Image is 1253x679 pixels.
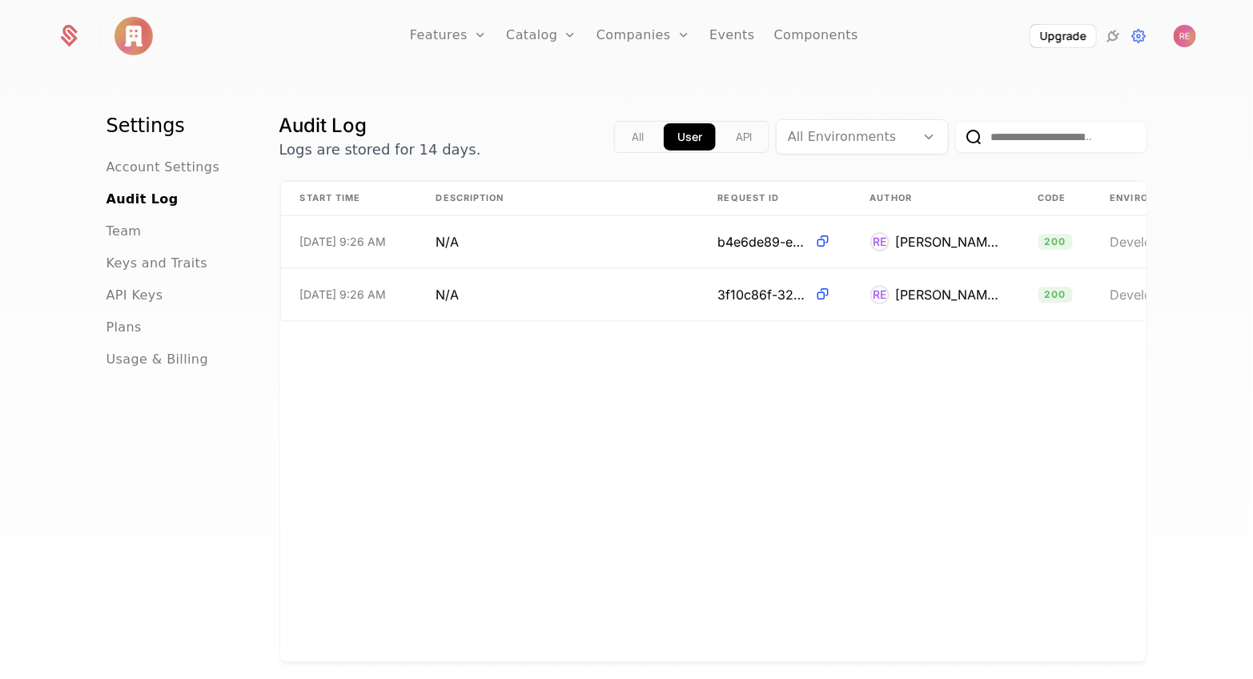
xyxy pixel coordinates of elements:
span: Development [1110,287,1191,303]
div: [PERSON_NAME] [896,285,1000,304]
button: app [664,123,716,151]
div: [PERSON_NAME] [896,232,1000,251]
a: Audit Log [106,190,179,209]
span: 200 [1038,234,1074,250]
a: Settings [1129,26,1148,46]
button: api [722,123,765,151]
div: RE [870,232,890,251]
button: all [618,123,657,151]
a: Integrations [1103,26,1122,46]
span: N/A [436,232,460,251]
a: Usage & Billing [106,350,209,369]
img: ryan echternacht [1174,25,1196,47]
p: Logs are stored for 14 days. [279,139,481,161]
a: API Keys [106,286,163,305]
a: Team [106,222,142,241]
nav: Main [106,113,241,369]
span: 200 [1038,287,1074,303]
img: Ryan's Public Demo App (local) [114,17,153,55]
span: b4e6de89-ed9c-4099-aa6a-c5bb878dabeb [718,232,809,251]
span: Development [1110,234,1191,250]
span: [DATE] 9:26 AM [300,234,387,250]
span: 3f10c86f-323f-4e64-a9bd-df555424c96e [718,285,809,304]
a: Keys and Traits [106,254,207,273]
th: Author [851,182,1019,215]
div: RE [870,285,890,304]
th: Code [1019,182,1091,215]
span: [DATE] 9:26 AM [300,287,387,303]
button: Upgrade [1030,25,1096,47]
span: N/A [436,285,460,304]
h1: Audit Log [279,113,481,139]
th: Environment [1091,182,1251,215]
button: Open user button [1174,25,1196,47]
a: Plans [106,318,142,337]
th: Description [417,182,699,215]
div: Text alignment [614,121,769,153]
h1: Settings [106,113,241,139]
th: Start Time [281,182,417,215]
a: Account Settings [106,158,220,177]
th: Request ID [699,182,851,215]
